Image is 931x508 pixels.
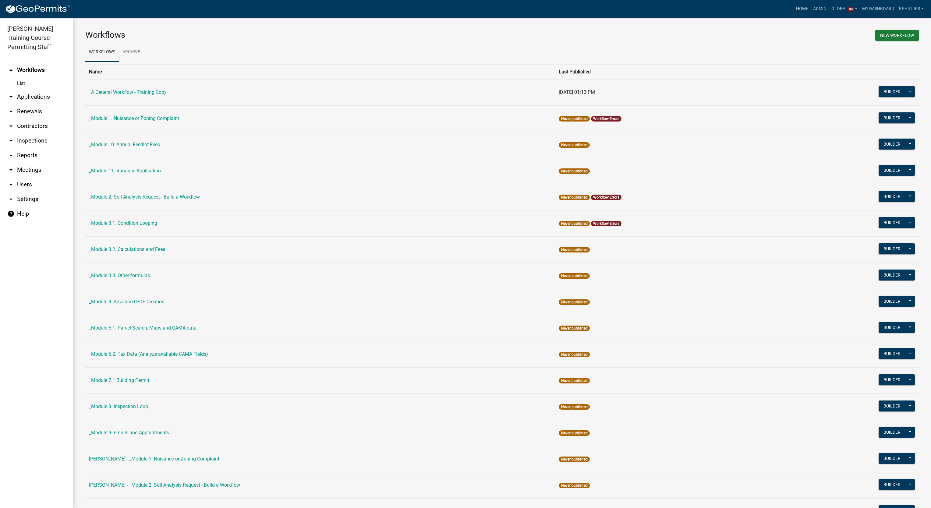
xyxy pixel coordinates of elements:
i: arrow_drop_down [7,122,15,130]
span: Never published [559,378,589,383]
span: Never published [559,404,589,410]
a: My Dashboard [860,3,897,15]
button: Builder [879,296,905,307]
a: Workflows [85,43,119,62]
button: Builder [879,322,905,333]
span: Never published [559,116,589,122]
a: _Module 5.1. Parcel Search, Maps and CAMA data [89,325,196,331]
a: _Module 10. Annual Feedlot Fees [89,142,160,147]
button: Builder [879,86,905,97]
span: 30 [848,7,854,12]
a: Home [794,3,811,15]
a: Workflow Errors [593,117,619,121]
i: arrow_drop_up [7,66,15,74]
i: arrow_drop_down [7,108,15,115]
span: Never published [559,483,589,488]
span: Never published [559,195,589,200]
a: _Module 3.1. Condition Looping [89,220,157,226]
button: Builder [879,348,905,359]
a: _Module 2. Soil Analysis Request - Build a Workflow [89,194,200,200]
span: Never published [559,221,589,226]
button: New Workflow [875,30,919,41]
th: Name [85,64,555,79]
span: Never published [559,168,589,174]
a: _Module 8. Inspection Loop [89,404,148,409]
span: Never published [559,352,589,357]
i: arrow_drop_down [7,181,15,188]
a: Workflow Errors [593,221,619,226]
a: _Module 3.3. Other formulas [89,273,150,278]
a: _A General Workflow - Training Copy [89,89,167,95]
a: _Module 7.1 Building Permit [89,377,149,383]
span: Never published [559,430,589,436]
button: Builder [879,243,905,254]
span: Never published [559,457,589,462]
a: Admin [811,3,829,15]
i: help [7,210,15,217]
span: Never published [559,326,589,331]
a: _Module 1. Nuisance or Zoning Complaint [89,115,179,121]
h3: Workflows [85,30,497,40]
button: Builder [879,427,905,438]
button: Builder [879,400,905,411]
button: Builder [879,191,905,202]
span: [DATE] 01:13 PM [559,89,595,95]
a: _Module 9. Emails and Appointments [89,430,169,436]
th: Last Published [555,64,788,79]
i: arrow_drop_down [7,93,15,101]
button: Builder [879,165,905,176]
button: Builder [879,270,905,280]
button: Builder [879,217,905,228]
a: [PERSON_NAME] - _Module 1. Nuisance or Zoning Complaint [89,456,219,462]
a: _Module 4. Advanced PDF Creation [89,299,165,305]
span: Never published [559,142,589,148]
a: Workflow Errors [593,195,619,199]
span: Never published [559,247,589,252]
i: arrow_drop_down [7,196,15,203]
button: Builder [879,139,905,150]
span: Never published [559,299,589,305]
a: Global30 [829,3,860,15]
button: Builder [879,453,905,464]
button: Builder [879,112,905,123]
a: _Module 11. Variance Application [89,168,161,174]
a: Archive [119,43,144,62]
a: kphillips [897,3,926,15]
i: arrow_drop_down [7,152,15,159]
i: arrow_drop_down [7,166,15,174]
button: Builder [879,479,905,490]
a: [PERSON_NAME] - _Module 2. Soil Analysis Request - Build a Workflow [89,482,240,488]
button: Builder [879,374,905,385]
span: Never published [559,273,589,279]
i: arrow_drop_down [7,137,15,144]
a: _Module 3.2. Calculations and Fees [89,246,165,252]
a: _Module 5.2. Tax Data (Analyze available CAMA Fields) [89,351,208,357]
